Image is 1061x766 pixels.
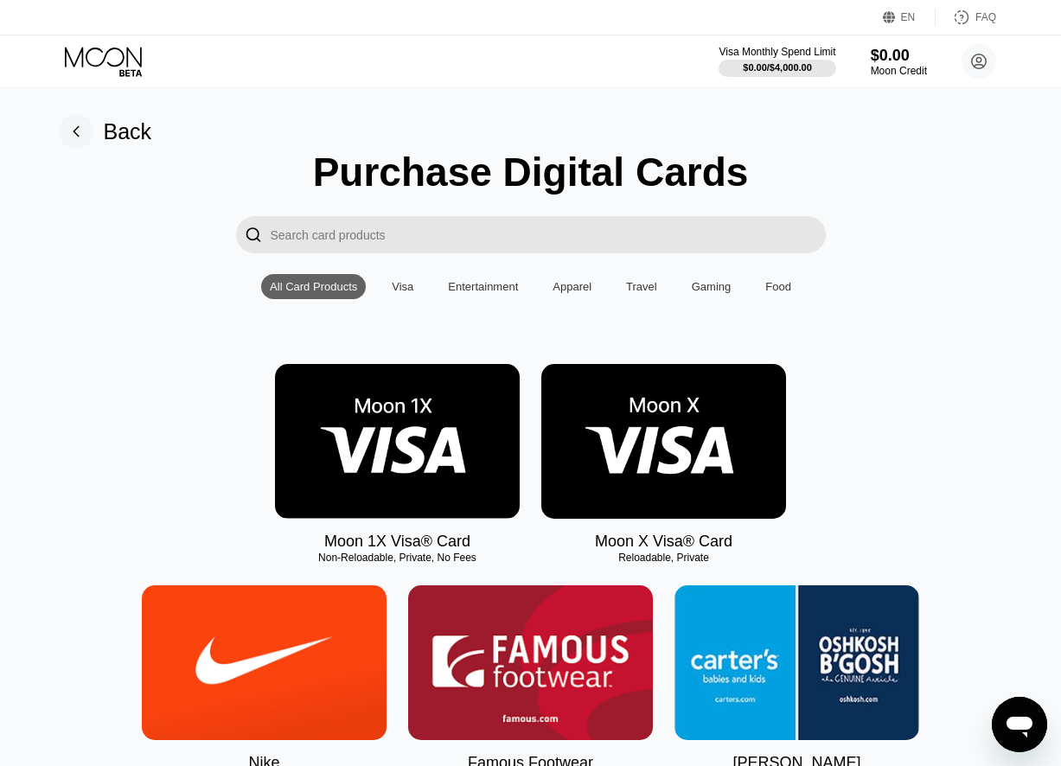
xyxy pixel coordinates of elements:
[104,119,152,144] div: Back
[261,274,366,299] div: All Card Products
[541,552,786,564] div: Reloadable, Private
[392,280,413,293] div: Visa
[936,9,996,26] div: FAQ
[553,280,591,293] div: Apparel
[448,280,518,293] div: Entertainment
[383,274,422,299] div: Visa
[871,47,927,77] div: $0.00Moon Credit
[743,62,812,73] div: $0.00 / $4,000.00
[236,216,271,253] div: 
[719,46,835,77] div: Visa Monthly Spend Limit$0.00/$4,000.00
[313,149,749,195] div: Purchase Digital Cards
[719,46,835,58] div: Visa Monthly Spend Limit
[245,225,262,245] div: 
[324,533,470,551] div: Moon 1X Visa® Card
[595,533,732,551] div: Moon X Visa® Card
[270,280,357,293] div: All Card Products
[901,11,916,23] div: EN
[271,216,826,253] input: Search card products
[626,280,657,293] div: Travel
[544,274,600,299] div: Apparel
[275,552,520,564] div: Non-Reloadable, Private, No Fees
[871,47,927,65] div: $0.00
[992,697,1047,752] iframe: Schaltfläche zum Öffnen des Messaging-Fensters
[439,274,527,299] div: Entertainment
[617,274,666,299] div: Travel
[871,65,927,77] div: Moon Credit
[975,11,996,23] div: FAQ
[683,274,740,299] div: Gaming
[757,274,800,299] div: Food
[692,280,732,293] div: Gaming
[59,114,152,149] div: Back
[883,9,936,26] div: EN
[765,280,791,293] div: Food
